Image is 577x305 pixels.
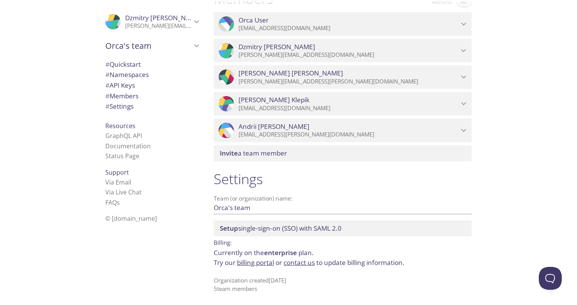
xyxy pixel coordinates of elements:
span: s [117,198,120,207]
div: Invite a team member [214,145,472,161]
p: Currently on the plan. [214,248,472,267]
a: Documentation [105,142,151,150]
a: Status Page [105,152,139,160]
span: Orca User [239,16,269,24]
div: Orca's team [99,36,205,56]
p: Billing: [214,236,472,247]
p: [PERSON_NAME][EMAIL_ADDRESS][DOMAIN_NAME] [239,51,459,59]
a: FAQ [105,198,120,207]
div: Orca User [214,12,472,36]
div: Members [99,91,205,101]
label: Team (or organization) name: [214,196,293,201]
div: Dzmitry Maretski [99,9,205,34]
span: Dzmitry [PERSON_NAME] [239,43,315,51]
div: Dzmitry Maretski [214,39,472,63]
p: [EMAIL_ADDRESS][PERSON_NAME][DOMAIN_NAME] [239,131,459,138]
p: [EMAIL_ADDRESS][DOMAIN_NAME] [239,104,459,112]
p: [PERSON_NAME][EMAIL_ADDRESS][PERSON_NAME][DOMAIN_NAME] [239,78,459,85]
span: # [105,60,110,69]
p: [PERSON_NAME][EMAIL_ADDRESS][DOMAIN_NAME] [125,22,192,30]
span: [PERSON_NAME] Klepik [239,96,309,104]
div: API Keys [99,80,205,91]
span: Settings [105,102,134,111]
span: Dzmitry [PERSON_NAME] [125,13,202,22]
span: Resources [105,122,135,130]
span: # [105,91,110,100]
a: GraphQL API [105,132,142,140]
span: single-sign-on (SSO) with SAML 2.0 [220,224,342,233]
span: # [105,81,110,90]
div: Mikhail Pavlovsky [214,65,472,89]
span: © [DOMAIN_NAME] [105,214,157,223]
div: Andrii Zinchuk [214,119,472,142]
span: enterprise [264,248,297,257]
span: # [105,102,110,111]
span: Setup [220,224,238,233]
span: Members [105,91,139,100]
span: # [105,70,110,79]
p: [EMAIL_ADDRESS][DOMAIN_NAME] [239,24,459,32]
a: Via Email [105,178,131,186]
div: Setup SSO [214,220,472,236]
div: Anton Klepik [214,92,472,116]
div: Quickstart [99,59,205,70]
span: Support [105,168,129,177]
p: Organization created [DATE] 5 team member s [214,276,472,293]
span: a team member [220,149,287,157]
span: Namespaces [105,70,149,79]
div: Team Settings [99,101,205,112]
span: Quickstart [105,60,141,69]
a: Via Live Chat [105,188,142,196]
h1: Settings [214,170,472,188]
iframe: Help Scout Beacon - Open [539,267,562,290]
span: Try our or to update billing information. [214,258,405,267]
div: Namespaces [99,69,205,80]
span: [PERSON_NAME] [PERSON_NAME] [239,69,343,77]
a: billing portal [237,258,274,267]
span: Invite [220,149,238,157]
span: Orca's team [105,40,192,51]
a: contact us [284,258,315,267]
span: Andrii [PERSON_NAME] [239,122,309,131]
span: API Keys [105,81,135,90]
